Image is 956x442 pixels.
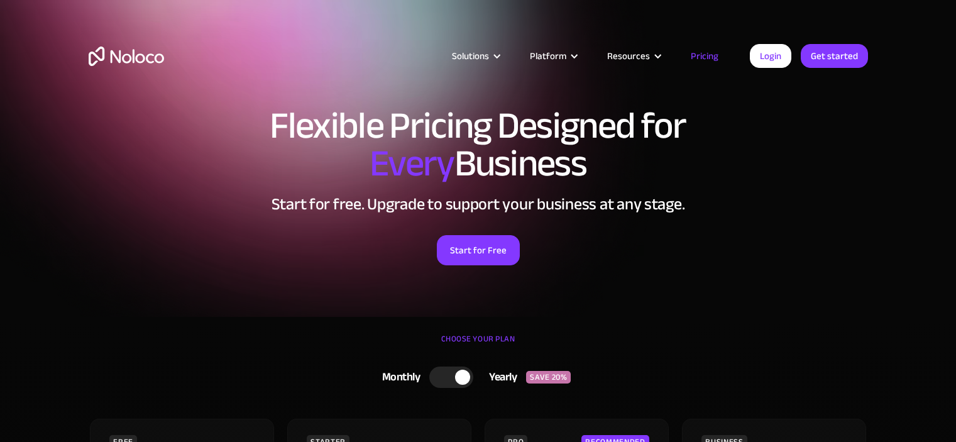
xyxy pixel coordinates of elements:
a: home [89,47,164,66]
span: Every [370,128,454,199]
div: SAVE 20% [526,371,571,384]
div: Solutions [452,48,489,64]
a: Login [750,44,791,68]
h1: Flexible Pricing Designed for Business [89,107,868,182]
a: Get started [801,44,868,68]
div: Monthly [366,368,430,387]
div: Platform [514,48,591,64]
div: Resources [607,48,650,64]
div: Platform [530,48,566,64]
div: Resources [591,48,675,64]
a: Pricing [675,48,734,64]
a: Start for Free [437,235,520,265]
div: Solutions [436,48,514,64]
div: Yearly [473,368,526,387]
div: CHOOSE YOUR PLAN [89,329,868,361]
h2: Start for free. Upgrade to support your business at any stage. [89,195,868,214]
